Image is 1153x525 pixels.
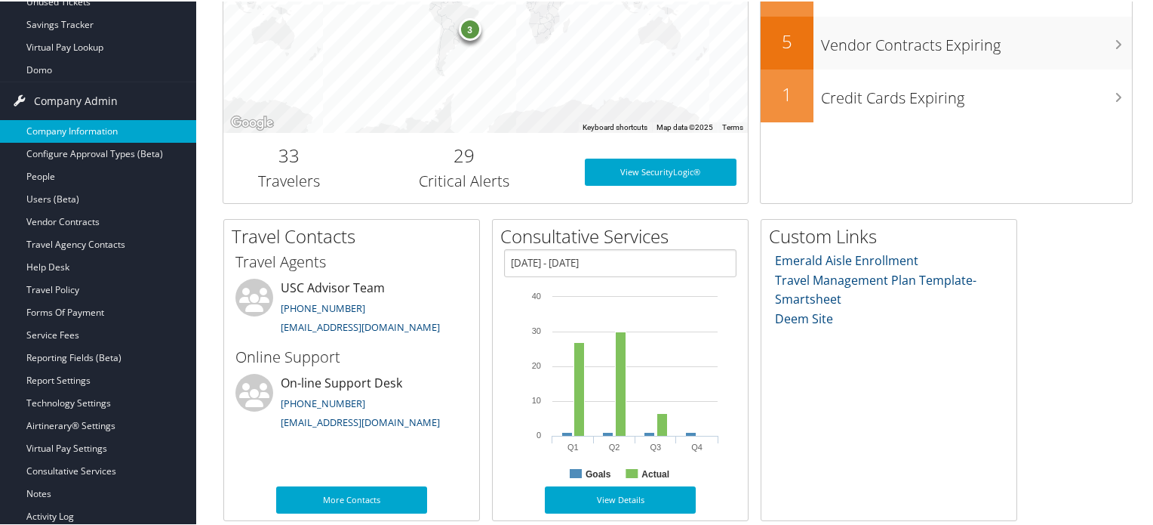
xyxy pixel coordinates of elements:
tspan: 10 [532,394,541,403]
button: Keyboard shortcuts [583,121,647,131]
a: Terms (opens in new tab) [722,122,743,130]
img: Google [227,112,277,131]
a: 1Credit Cards Expiring [761,68,1132,121]
h2: 33 [235,141,343,167]
text: Goals [586,468,611,478]
a: [EMAIL_ADDRESS][DOMAIN_NAME] [281,414,440,428]
span: Map data ©2025 [656,122,713,130]
h2: 1 [761,80,813,106]
a: 5Vendor Contracts Expiring [761,15,1132,68]
a: Open this area in Google Maps (opens a new window) [227,112,277,131]
h3: Travelers [235,169,343,190]
tspan: 30 [532,325,541,334]
tspan: 40 [532,290,541,299]
h3: Travel Agents [235,250,468,271]
a: [EMAIL_ADDRESS][DOMAIN_NAME] [281,319,440,332]
a: Emerald Aisle Enrollment [775,251,918,267]
h3: Vendor Contracts Expiring [821,26,1132,54]
h2: 5 [761,27,813,53]
a: View SecurityLogic® [585,157,737,184]
h2: 29 [366,141,562,167]
li: On-line Support Desk [228,372,475,434]
tspan: 20 [532,360,541,369]
a: Deem Site [775,309,833,326]
a: Travel Management Plan Template- Smartsheet [775,270,976,307]
text: Actual [641,468,669,478]
li: USC Advisor Team [228,277,475,339]
a: View Details [545,485,696,512]
text: Q4 [691,441,703,450]
h2: Consultative Services [500,222,748,248]
a: [PHONE_NUMBER] [281,300,365,313]
text: Q3 [650,441,662,450]
a: More Contacts [276,485,427,512]
h2: Travel Contacts [232,222,479,248]
a: [PHONE_NUMBER] [281,395,365,409]
h2: Custom Links [769,222,1016,248]
h3: Online Support [235,345,468,366]
span: Company Admin [34,81,118,119]
div: 3 [458,17,481,39]
text: Q2 [609,441,620,450]
tspan: 0 [537,429,541,438]
text: Q1 [567,441,579,450]
h3: Credit Cards Expiring [821,79,1132,107]
h3: Critical Alerts [366,169,562,190]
